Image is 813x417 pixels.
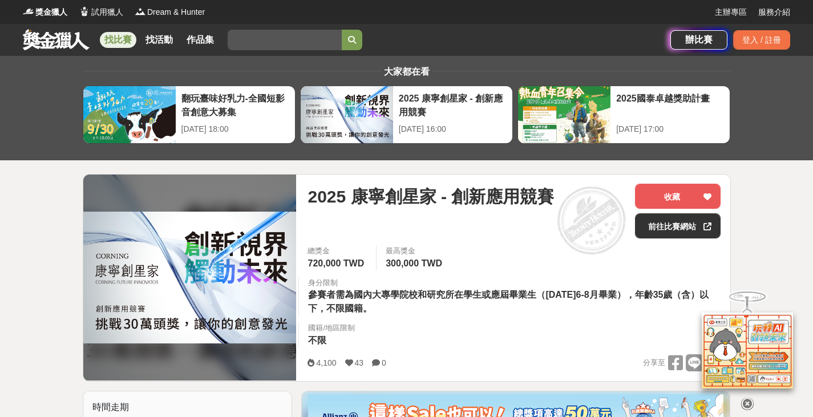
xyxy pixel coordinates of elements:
[616,123,724,135] div: [DATE] 17:00
[83,212,297,343] img: Cover Image
[79,6,90,17] img: Logo
[399,92,507,118] div: 2025 康寧創星家 - 創新應用競賽
[308,245,367,257] span: 總獎金
[135,6,205,18] a: LogoDream & Hunter
[715,6,747,18] a: 主辦專區
[386,258,442,268] span: 300,000 TWD
[83,86,296,144] a: 翻玩臺味好乳力-全國短影音創意大募集[DATE] 18:00
[758,6,790,18] a: 服務介紹
[181,92,289,118] div: 翻玩臺味好乳力-全國短影音創意大募集
[635,184,721,209] button: 收藏
[308,258,364,268] span: 720,000 TWD
[300,86,513,144] a: 2025 康寧創星家 - 創新應用競賽[DATE] 16:00
[23,6,34,17] img: Logo
[308,184,554,209] span: 2025 康寧創星家 - 創新應用競賽
[308,290,709,313] span: 參賽者需為國內大專學院校和研究所在學生或應屆畢業生（[DATE]6-8月畢業），年齡35歲（含）以下，不限國籍。
[308,322,355,334] div: 國籍/地區限制
[135,6,146,17] img: Logo
[141,32,177,48] a: 找活動
[147,6,205,18] span: Dream & Hunter
[79,6,123,18] a: Logo試用獵人
[308,277,721,289] div: 身分限制
[733,30,790,50] div: 登入 / 註冊
[635,213,721,238] a: 前往比賽網站
[399,123,507,135] div: [DATE] 16:00
[382,358,386,367] span: 0
[182,32,219,48] a: 作品集
[91,6,123,18] span: 試用獵人
[316,358,336,367] span: 4,100
[35,6,67,18] span: 獎金獵人
[181,123,289,135] div: [DATE] 18:00
[643,354,665,371] span: 分享至
[517,86,730,144] a: 2025國泰卓越獎助計畫[DATE] 17:00
[355,358,364,367] span: 43
[308,335,326,345] span: 不限
[616,92,724,118] div: 2025國泰卓越獎助計畫
[386,245,445,257] span: 最高獎金
[670,30,727,50] a: 辦比賽
[381,67,432,76] span: 大家都在看
[23,6,67,18] a: Logo獎金獵人
[702,313,793,388] img: d2146d9a-e6f6-4337-9592-8cefde37ba6b.png
[100,32,136,48] a: 找比賽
